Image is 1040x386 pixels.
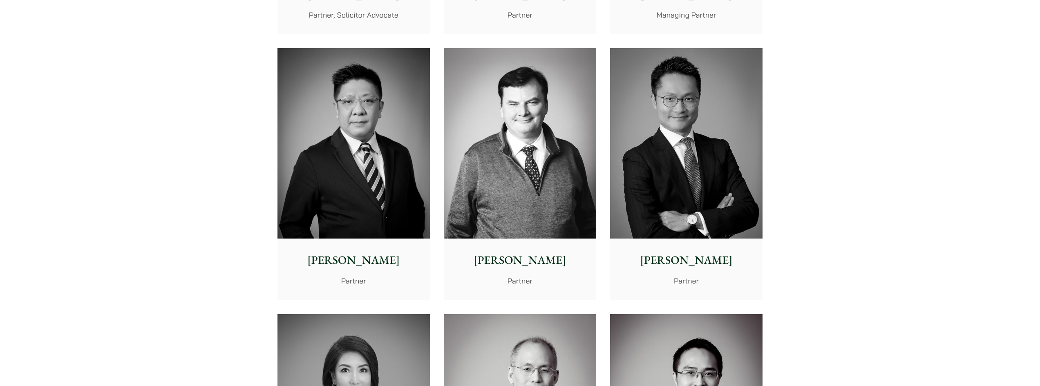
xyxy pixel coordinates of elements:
p: Partner, Solicitor Advocate [284,9,423,20]
a: [PERSON_NAME] Partner [444,48,596,301]
p: Partner [450,275,590,286]
a: [PERSON_NAME] Partner [277,48,430,301]
p: [PERSON_NAME] [284,252,423,269]
a: [PERSON_NAME] Partner [610,48,763,301]
p: [PERSON_NAME] [617,252,756,269]
p: Partner [284,275,423,286]
p: Partner [617,275,756,286]
p: Partner [450,9,590,20]
p: Managing Partner [617,9,756,20]
p: [PERSON_NAME] [450,252,590,269]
